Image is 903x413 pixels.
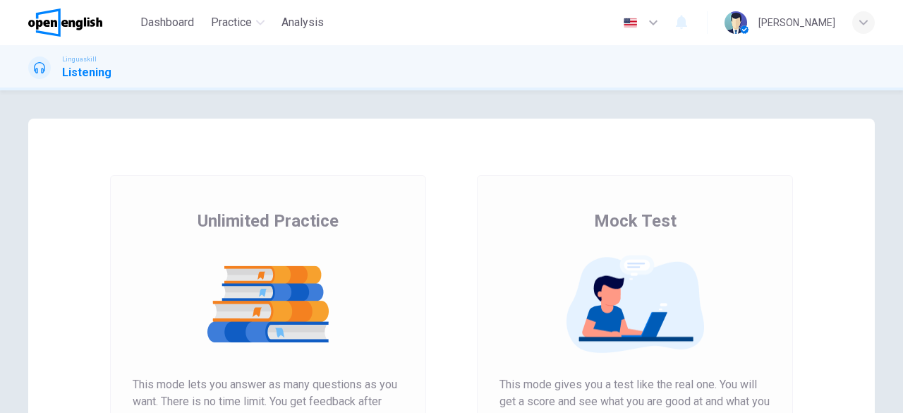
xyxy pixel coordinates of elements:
img: en [622,18,639,28]
span: Analysis [281,14,324,31]
button: Analysis [276,10,329,35]
span: Mock Test [594,210,677,232]
button: Dashboard [135,10,200,35]
div: [PERSON_NAME] [758,14,835,31]
span: Linguaskill [62,54,97,64]
img: OpenEnglish logo [28,8,102,37]
span: Practice [211,14,252,31]
span: Dashboard [140,14,194,31]
span: Unlimited Practice [198,210,339,232]
a: OpenEnglish logo [28,8,135,37]
h1: Listening [62,64,111,81]
button: Practice [205,10,270,35]
img: Profile picture [725,11,747,34]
